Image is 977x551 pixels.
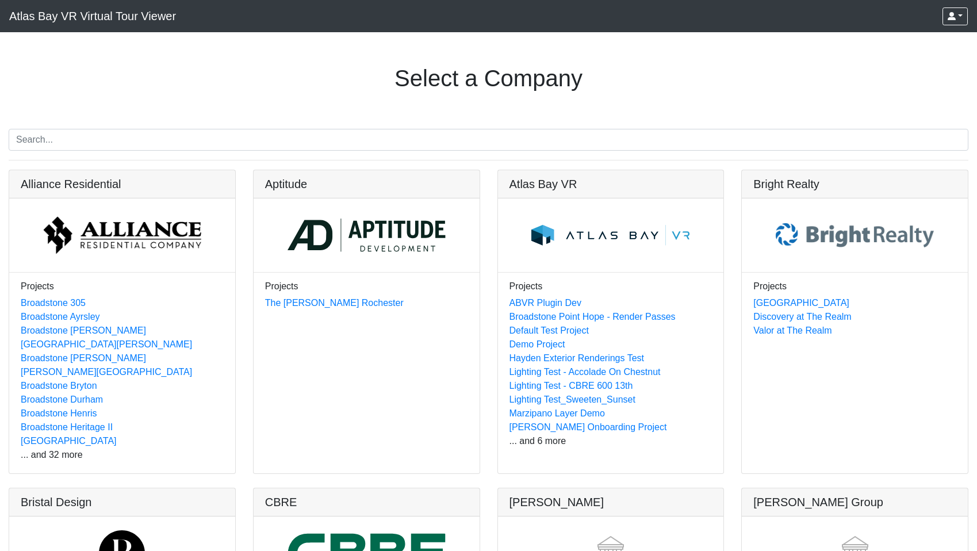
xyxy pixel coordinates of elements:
iframe: Ybug feedback widget [9,528,76,551]
a: The [PERSON_NAME] Rochester [265,298,404,308]
a: Valor at The Realm [753,326,832,335]
a: Broadstone [PERSON_NAME] [21,353,146,363]
input: Search [9,129,968,151]
a: Hayden Exterior Renderings Test [509,353,645,363]
a: Broadstone Durham [21,395,103,404]
span: Atlas Bay VR Virtual Tour Viewer [9,5,176,28]
a: Broadstone Point Hope - Render Passes [509,312,676,322]
a: Lighting Test_Sweeten_Sunset [509,395,635,404]
a: Broadstone 305 [21,298,86,308]
a: Broadstone [PERSON_NAME][GEOGRAPHIC_DATA][PERSON_NAME] [21,326,192,349]
a: Marzipano Layer Demo [509,408,605,418]
a: Demo Project [509,339,565,349]
a: Broadstone Henris [21,408,97,418]
a: [GEOGRAPHIC_DATA] [21,436,117,446]
a: Lighting Test - Accolade On Chestnut [509,367,661,377]
a: Broadstone Heritage II [21,422,113,432]
a: Lighting Test - CBRE 600 13th [509,381,633,391]
a: [PERSON_NAME][GEOGRAPHIC_DATA] [21,367,192,377]
a: [GEOGRAPHIC_DATA] [753,298,849,308]
a: [PERSON_NAME] Onboarding Project [509,422,667,432]
a: ABVR Plugin Dev [509,298,581,308]
a: Broadstone Bryton [21,381,97,391]
a: Broadstone Ayrsley [21,312,100,322]
h1: Select a Company [394,64,583,92]
a: Default Test Project [509,326,589,335]
a: Discovery at The Realm [753,312,851,322]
